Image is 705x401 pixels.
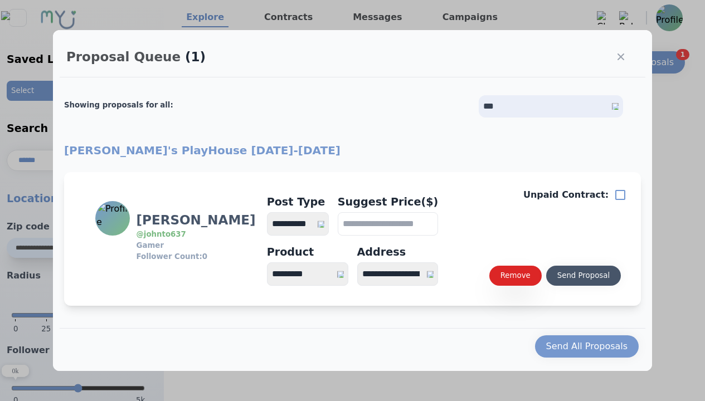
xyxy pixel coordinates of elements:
div: Send Proposal [557,270,610,281]
h4: Post Type [267,194,329,210]
div: all : [160,100,173,111]
h3: Follower Count: 0 [137,251,256,262]
button: Send All Proposals [535,335,639,358]
p: Unpaid Contract: [523,188,609,202]
div: Remove [500,270,531,281]
h2: [PERSON_NAME]'s PlayHouse [DATE] - [DATE] [64,142,641,159]
div: Address [357,244,439,260]
button: Send Proposal [546,266,621,286]
span: (1) [185,50,206,64]
div: Send All Proposals [546,340,628,353]
img: Profile [96,202,129,234]
h3: Gamer [137,240,256,251]
h2: Proposal Queue [66,50,181,64]
a: @johnto637 [137,230,186,238]
div: Product [267,244,348,260]
h4: Suggest Price($) [338,194,439,210]
h2: Showing proposals for [64,93,173,118]
h3: [PERSON_NAME] [137,211,256,229]
button: Remove [489,266,542,286]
